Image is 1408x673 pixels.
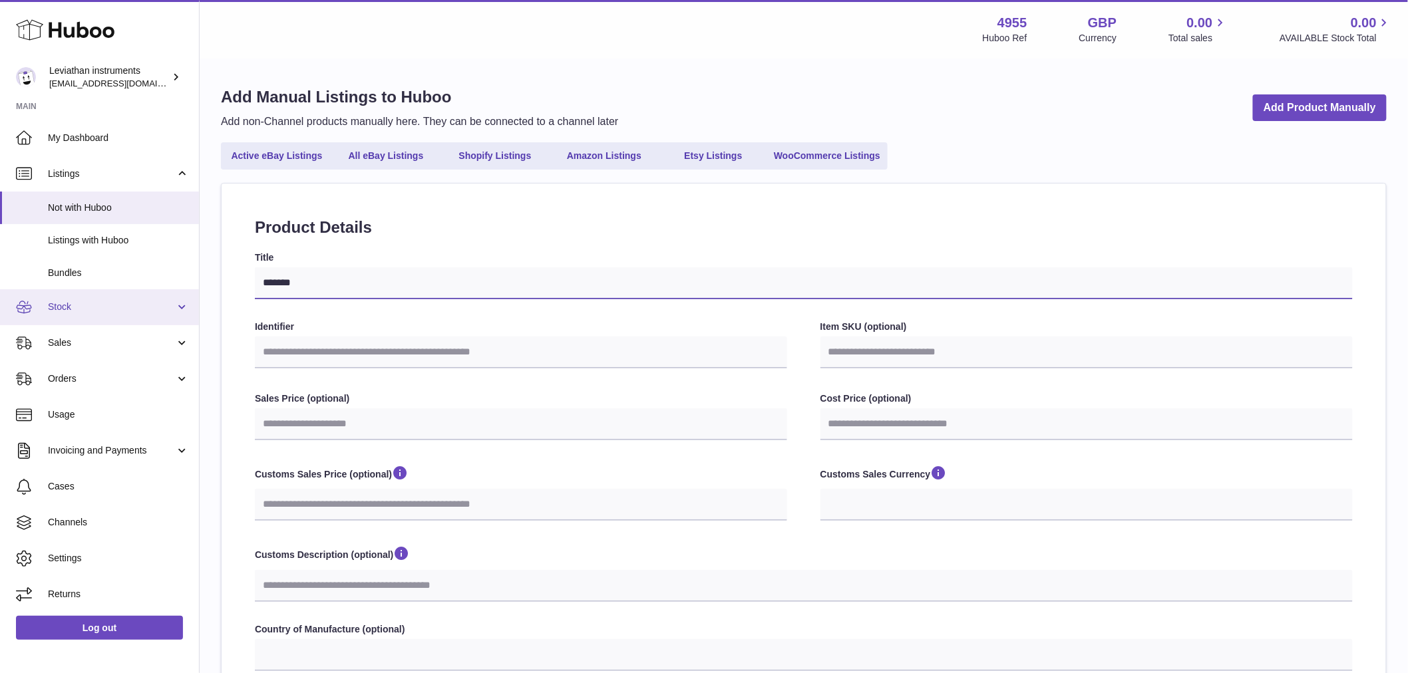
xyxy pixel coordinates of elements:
[983,32,1027,45] div: Huboo Ref
[48,480,189,493] span: Cases
[48,516,189,529] span: Channels
[255,392,787,405] label: Sales Price (optional)
[221,86,618,108] h1: Add Manual Listings to Huboo
[1168,14,1228,45] a: 0.00 Total sales
[551,145,657,167] a: Amazon Listings
[1280,14,1392,45] a: 0.00 AVAILABLE Stock Total
[255,464,787,485] label: Customs Sales Price (optional)
[48,372,175,385] span: Orders
[442,145,548,167] a: Shopify Listings
[48,444,175,457] span: Invoicing and Payments
[48,168,175,180] span: Listings
[16,616,183,640] a: Log out
[48,588,189,601] span: Returns
[48,408,189,421] span: Usage
[49,65,169,90] div: Leviathan instruments
[820,392,1353,405] label: Cost Price (optional)
[49,78,196,88] span: [EMAIL_ADDRESS][DOMAIN_NAME]
[820,464,1353,485] label: Customs Sales Currency
[1088,14,1117,32] strong: GBP
[255,545,1353,566] label: Customs Description (optional)
[769,145,885,167] a: WooCommerce Listings
[48,234,189,247] span: Listings with Huboo
[48,202,189,214] span: Not with Huboo
[660,145,767,167] a: Etsy Listings
[820,321,1353,333] label: Item SKU (optional)
[48,336,175,349] span: Sales
[1351,14,1377,32] span: 0.00
[255,251,1353,264] label: Title
[255,217,1353,238] h2: Product Details
[48,301,175,313] span: Stock
[255,321,787,333] label: Identifier
[333,145,439,167] a: All eBay Listings
[1079,32,1117,45] div: Currency
[1187,14,1213,32] span: 0.00
[48,267,189,279] span: Bundles
[1280,32,1392,45] span: AVAILABLE Stock Total
[48,552,189,565] span: Settings
[1253,94,1387,122] a: Add Product Manually
[997,14,1027,32] strong: 4955
[255,623,1353,636] label: Country of Manufacture (optional)
[221,114,618,129] p: Add non-Channel products manually here. They can be connected to a channel later
[1168,32,1228,45] span: Total sales
[16,67,36,87] img: internalAdmin-4955@internal.huboo.com
[48,132,189,144] span: My Dashboard
[224,145,330,167] a: Active eBay Listings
